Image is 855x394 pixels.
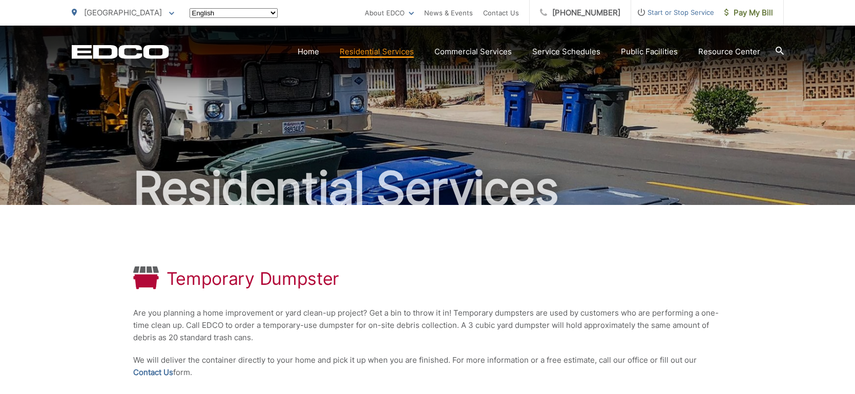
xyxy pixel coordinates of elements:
select: Select a language [190,8,278,18]
a: Contact Us [133,366,173,379]
h2: Residential Services [72,163,784,214]
a: Contact Us [483,7,519,19]
a: Commercial Services [434,46,512,58]
a: Public Facilities [621,46,678,58]
a: Home [298,46,319,58]
a: Service Schedules [532,46,600,58]
a: News & Events [424,7,473,19]
span: Pay My Bill [724,7,773,19]
p: Are you planning a home improvement or yard clean-up project? Get a bin to throw it in! Temporary... [133,307,722,344]
a: About EDCO [365,7,414,19]
h1: Temporary Dumpster [166,268,340,289]
a: Residential Services [340,46,414,58]
span: [GEOGRAPHIC_DATA] [84,8,162,17]
a: Resource Center [698,46,760,58]
p: We will deliver the container directly to your home and pick it up when you are finished. For mor... [133,354,722,379]
a: EDCD logo. Return to the homepage. [72,45,169,59]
